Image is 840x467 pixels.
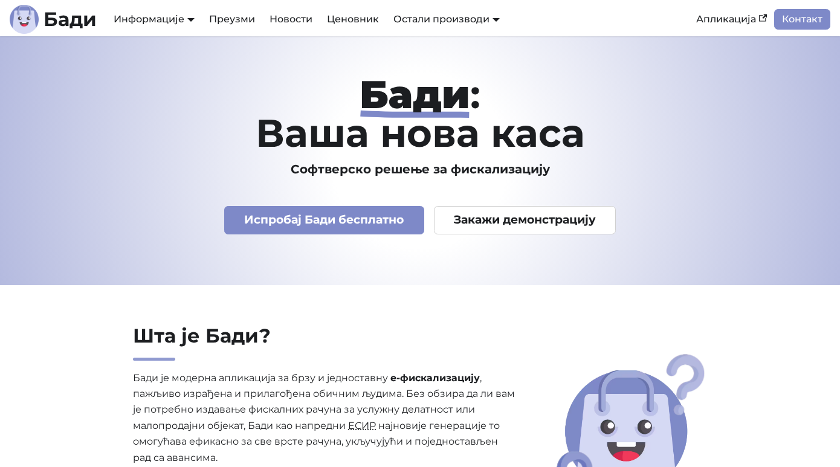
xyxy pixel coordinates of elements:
[85,162,755,177] h3: Софтверско решење за фискализацију
[114,13,195,25] a: Информације
[774,9,830,30] a: Контакт
[10,5,39,34] img: Лого
[320,9,386,30] a: Ценовник
[10,5,97,34] a: ЛогоБади
[133,324,515,361] h2: Шта је Бади?
[44,10,97,29] b: Бади
[390,372,480,384] strong: е-фискализацију
[85,75,755,152] h1: : Ваша нова каса
[202,9,262,30] a: Преузми
[224,206,424,234] a: Испробај Бади бесплатно
[434,206,616,234] a: Закажи демонстрацију
[689,9,774,30] a: Апликација
[393,13,500,25] a: Остали производи
[360,71,470,118] strong: Бади
[262,9,320,30] a: Новости
[348,420,376,431] abbr: Електронски систем за издавање рачуна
